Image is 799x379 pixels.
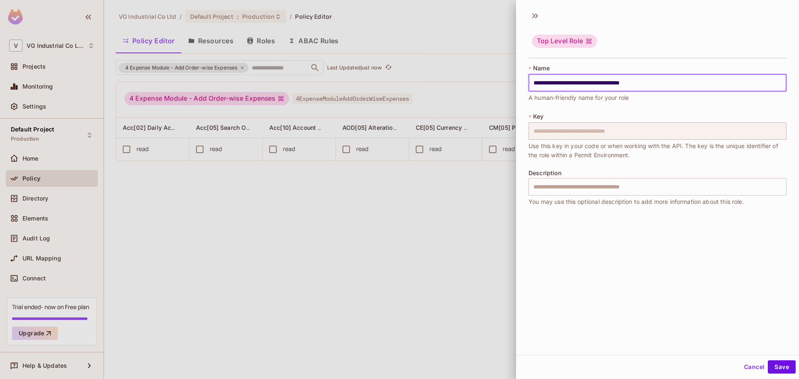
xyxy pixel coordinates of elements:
span: Key [533,113,543,120]
span: Name [533,65,550,72]
span: A human-friendly name for your role [529,93,629,102]
span: You may use this optional description to add more information about this role. [529,197,744,206]
div: Top Level Role [532,35,597,48]
button: Cancel [741,360,768,374]
span: Use this key in your code or when working with the API. The key is the unique identifier of the r... [529,141,787,160]
button: Save [768,360,796,374]
span: Description [529,170,561,176]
